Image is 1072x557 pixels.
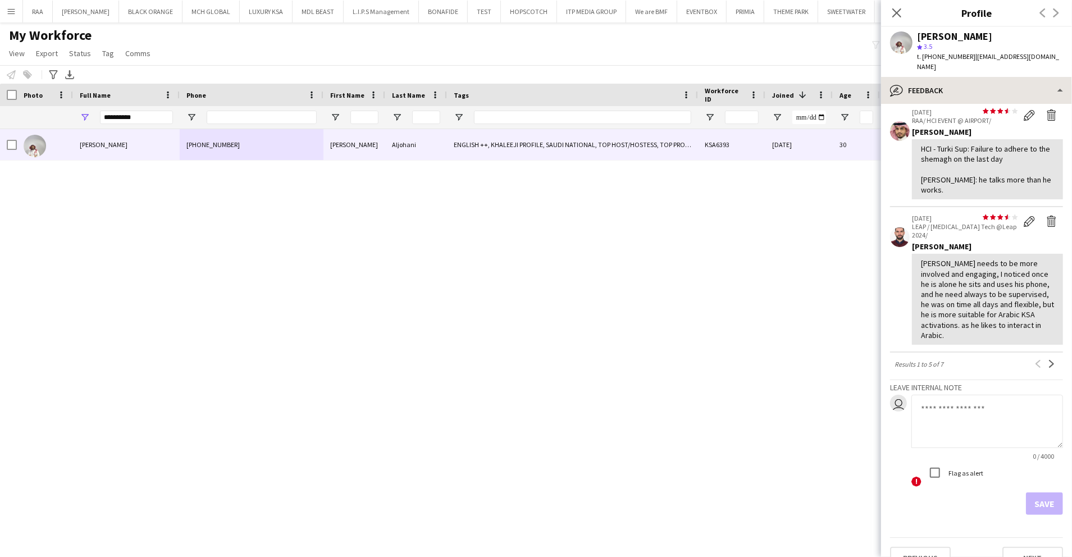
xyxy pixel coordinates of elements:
span: First Name [330,91,364,99]
div: [PERSON_NAME] [912,241,1063,252]
input: Last Name Filter Input [412,111,440,124]
a: Status [65,46,95,61]
input: Workforce ID Filter Input [725,111,759,124]
a: Export [31,46,62,61]
span: Photo [24,91,43,99]
span: ! [911,477,922,487]
button: HOPSCOTCH [501,1,557,22]
button: Open Filter Menu [186,112,197,122]
span: Tag [102,48,114,58]
button: RAA [23,1,53,22]
p: [DATE] [912,214,1018,222]
button: Open Filter Menu [705,112,715,122]
p: LEAP / [MEDICAL_DATA] Tech @Leap 2024/ [912,222,1018,239]
button: LUXURY KSA [240,1,293,22]
span: Joined [772,91,794,99]
button: L.I.P.S Management [344,1,419,22]
button: Open Filter Menu [840,112,850,122]
div: Aljohani [385,129,447,160]
app-action-btn: Export XLSX [63,68,76,81]
button: THE LACE CHECK [875,1,942,22]
span: | [EMAIL_ADDRESS][DOMAIN_NAME] [917,52,1059,71]
input: First Name Filter Input [350,111,378,124]
button: Open Filter Menu [454,112,464,122]
button: EVENTBOX [677,1,727,22]
button: Open Filter Menu [330,112,340,122]
div: [PHONE_NUMBER] [180,129,323,160]
button: [PERSON_NAME] [53,1,119,22]
div: [DATE] [765,129,833,160]
button: Open Filter Menu [80,112,90,122]
div: 30 [833,129,880,160]
button: ITP MEDIA GROUP [557,1,626,22]
span: Export [36,48,58,58]
button: MCH GLOBAL [183,1,240,22]
div: [PERSON_NAME] [912,127,1063,137]
a: Tag [98,46,118,61]
input: Joined Filter Input [792,111,826,124]
button: PRIMIA [727,1,764,22]
button: TEST [468,1,501,22]
span: Comms [125,48,150,58]
span: 3.5 [924,42,932,51]
button: BLACK ORANGE [119,1,183,22]
img: Anas Aljohani [24,135,46,157]
span: Full Name [80,91,111,99]
label: Flag as alert [946,469,983,477]
button: Open Filter Menu [772,112,782,122]
div: ENGLISH ++, KHALEEJI PROFILE, SAUDI NATIONAL, TOP HOST/HOSTESS, TOP PROMOTER, TOP SUPERVISOR, TOP... [447,129,698,160]
input: Age Filter Input [860,111,873,124]
span: Tags [454,91,469,99]
span: [PERSON_NAME] [80,140,127,149]
input: Phone Filter Input [207,111,317,124]
span: Age [840,91,851,99]
span: My Workforce [9,27,92,44]
span: Status [69,48,91,58]
span: Last Name [392,91,425,99]
span: t. [PHONE_NUMBER] [917,52,975,61]
h3: Leave internal note [890,382,1063,392]
button: MDL BEAST [293,1,344,22]
a: View [4,46,29,61]
button: BONAFIDE [419,1,468,22]
span: View [9,48,25,58]
input: Tags Filter Input [474,111,691,124]
div: [PERSON_NAME] [323,129,385,160]
span: Phone [186,91,206,99]
a: Comms [121,46,155,61]
p: [DATE] [912,108,1018,116]
div: [PERSON_NAME] [917,31,992,42]
button: Open Filter Menu [392,112,402,122]
div: HCI - Turki Sup: Failure to adhere to the shemagh on the last day [PERSON_NAME]: he talks more th... [921,144,1054,195]
input: Full Name Filter Input [100,111,173,124]
div: KSA6393 [698,129,765,160]
app-action-btn: Advanced filters [47,68,60,81]
span: 0 / 4000 [1024,452,1063,460]
div: 3.5 [880,129,936,160]
button: SWEETWATER [818,1,875,22]
div: Feedback [881,77,1072,104]
button: We are BMF [626,1,677,22]
div: [PERSON_NAME] needs to be more involved and engaging, I noticed once he is alone he sits and uses... [921,258,1054,340]
span: Results 1 to 5 of 7 [890,360,948,368]
span: Workforce ID [705,86,745,103]
button: THEME PARK [764,1,818,22]
h3: Profile [881,6,1072,20]
p: RAA/ HCI EVENT @ AIRPORT/ [912,116,1018,125]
